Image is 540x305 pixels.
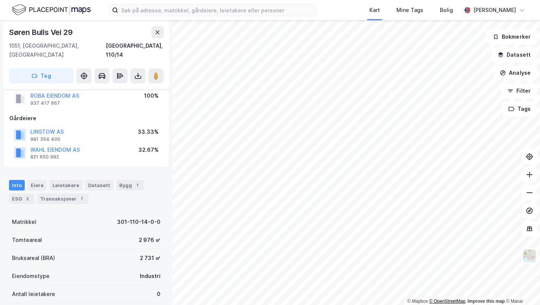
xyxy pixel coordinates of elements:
div: Industri [140,272,160,281]
div: 2 731 ㎡ [140,254,160,263]
div: Kontrollprogram for chat [502,269,540,305]
div: Gårdeiere [9,114,163,123]
div: Bygg [116,180,144,190]
div: Eiere [28,180,46,190]
div: Mine Tags [396,6,423,15]
img: Z [522,249,537,263]
div: Datasett [85,180,113,190]
a: OpenStreetMap [429,299,466,304]
input: Søk på adresse, matrikkel, gårdeiere, leietakere eller personer [118,5,316,16]
div: 2 976 ㎡ [139,236,160,245]
div: ESG [9,193,34,204]
div: 821 650 992 [30,154,59,160]
div: 2 [24,195,31,202]
div: Tomteareal [12,236,42,245]
div: 301-110-14-0-0 [117,217,160,226]
div: 0 [157,290,160,299]
div: [GEOGRAPHIC_DATA], 110/14 [106,41,163,59]
button: Analyse [493,65,537,80]
div: Leietakere [49,180,82,190]
div: 33.33% [138,127,159,136]
div: Bolig [440,6,453,15]
div: Bruksareal (BRA) [12,254,55,263]
a: Improve this map [468,299,505,304]
img: logo.f888ab2527a4732fd821a326f86c7f29.svg [12,3,91,17]
button: Filter [501,83,537,98]
div: 1 [133,181,141,189]
div: Matrikkel [12,217,36,226]
div: 937 417 667 [30,100,60,106]
div: Transaksjoner [37,193,88,204]
button: Tags [502,101,537,116]
div: 32.67% [138,145,159,154]
div: 1051, [GEOGRAPHIC_DATA], [GEOGRAPHIC_DATA] [9,41,106,59]
div: 100% [144,91,159,100]
div: Kart [369,6,380,15]
button: Datasett [491,47,537,62]
button: Bokmerker [486,29,537,44]
div: [PERSON_NAME] [473,6,516,15]
div: 981 354 400 [30,136,60,142]
button: Tag [9,68,73,83]
div: 7 [78,195,85,202]
div: Eiendomstype [12,272,49,281]
div: Søren Bulls Vei 29 [9,26,74,38]
div: Antall leietakere [12,290,55,299]
iframe: Chat Widget [502,269,540,305]
a: Mapbox [407,299,428,304]
div: Info [9,180,25,190]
